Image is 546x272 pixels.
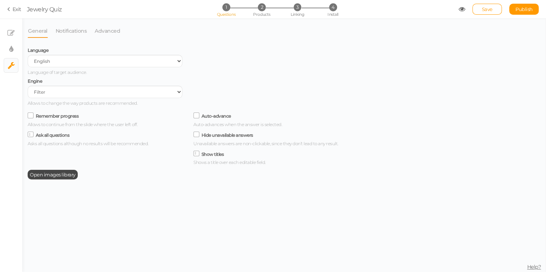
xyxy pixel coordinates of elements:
[294,3,301,11] span: 3
[202,132,253,138] label: Hide unavailable answers
[316,3,350,11] li: 4 Install
[222,3,230,11] span: 1
[193,160,266,165] span: Shows a title over each editable field.
[482,6,493,12] span: Save
[36,113,79,119] label: Remember progress
[28,47,48,53] span: Language
[291,12,304,17] span: Linking
[193,122,282,127] span: Auto-advances when the answer is selected.
[28,69,87,75] span: Language of target audience.
[193,141,338,146] span: Unavailable answers are non-clickable, since they don’t lead to any result.
[36,132,70,138] label: Ask all questions
[328,12,338,17] span: Install
[202,151,224,157] label: Show titles
[472,4,502,15] div: Save
[209,3,243,11] li: 1 Questions
[28,100,137,106] span: Allows to change the way products are recommended.
[7,6,21,13] a: Exit
[258,3,266,11] span: 2
[28,141,148,146] span: Asks all questions although no results will be recommended.
[515,6,533,12] span: Publish
[55,24,87,38] a: Notifications
[527,264,541,270] span: Help?
[245,3,279,11] li: 2 Products
[253,12,270,17] span: Products
[329,3,337,11] span: 4
[94,24,120,38] a: Advanced
[28,24,48,38] a: General
[28,122,137,127] span: Allows to continue from the slide where the user left off.
[27,5,62,14] div: Jewelry Quiz
[30,172,76,178] span: Open images library
[202,113,231,119] label: Auto-advance
[28,78,42,84] span: Engine
[280,3,315,11] li: 3 Linking
[217,12,236,17] span: Questions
